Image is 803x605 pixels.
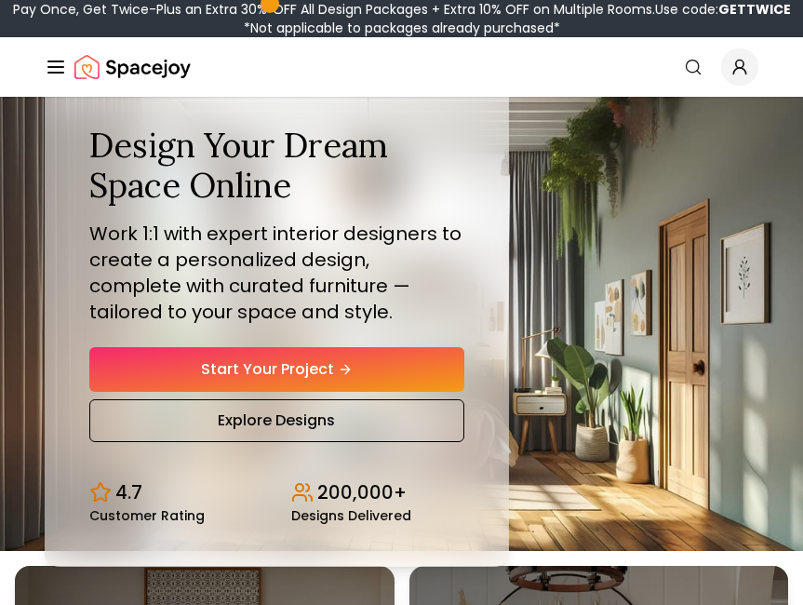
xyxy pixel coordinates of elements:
p: Work 1:1 with expert interior designers to create a personalized design, complete with curated fu... [89,221,464,325]
small: Customer Rating [89,509,205,522]
a: Spacejoy [74,48,191,86]
img: Spacejoy Logo [74,48,191,86]
span: *Not applicable to packages already purchased* [244,19,560,37]
div: Design stats [89,464,464,522]
p: 4.7 [115,479,142,505]
h1: Design Your Dream Space Online [89,126,464,206]
small: Designs Delivered [291,509,411,522]
nav: Global [45,37,758,97]
p: 200,000+ [317,479,407,505]
a: Explore Designs [89,399,464,442]
a: Start Your Project [89,347,464,392]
